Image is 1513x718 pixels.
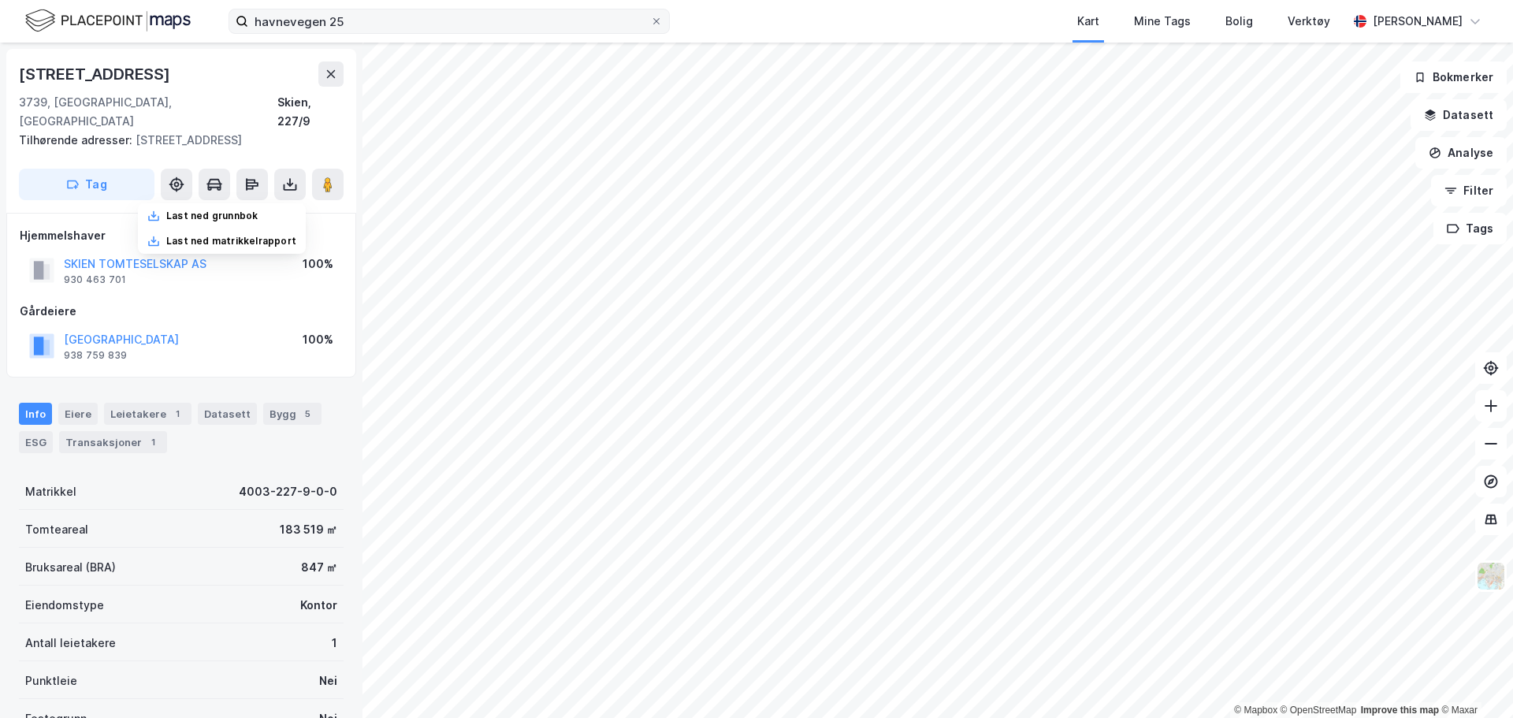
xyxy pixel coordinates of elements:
div: Bruksareal (BRA) [25,558,116,577]
div: 4003-227-9-0-0 [239,482,337,501]
div: Last ned matrikkelrapport [166,235,296,247]
div: 1 [169,406,185,422]
div: Kart [1077,12,1099,31]
div: Hjemmelshaver [20,226,343,245]
div: Bolig [1225,12,1253,31]
div: Matrikkel [25,482,76,501]
div: 930 463 701 [64,273,126,286]
div: Skien, 227/9 [277,93,344,131]
button: Bokmerker [1400,61,1507,93]
div: 938 759 839 [64,349,127,362]
iframe: Chat Widget [1434,642,1513,718]
div: ESG [19,431,53,453]
div: Eiere [58,403,98,425]
div: Kontor [300,596,337,615]
div: Eiendomstype [25,596,104,615]
div: Punktleie [25,671,77,690]
div: 100% [303,330,333,349]
div: 1 [145,434,161,450]
div: Tomteareal [25,520,88,539]
div: Nei [319,671,337,690]
div: Info [19,403,52,425]
div: Transaksjoner [59,431,167,453]
div: Antall leietakere [25,634,116,653]
div: 847 ㎡ [301,558,337,577]
div: Last ned grunnbok [166,210,258,222]
button: Datasett [1411,99,1507,131]
span: Tilhørende adresser: [19,133,136,147]
div: Gårdeiere [20,302,343,321]
div: Mine Tags [1134,12,1191,31]
a: Improve this map [1361,705,1439,716]
button: Filter [1431,175,1507,206]
div: 3739, [GEOGRAPHIC_DATA], [GEOGRAPHIC_DATA] [19,93,277,131]
div: 183 519 ㎡ [280,520,337,539]
input: Søk på adresse, matrikkel, gårdeiere, leietakere eller personer [248,9,650,33]
div: Verktøy [1288,12,1330,31]
div: Leietakere [104,403,191,425]
div: [STREET_ADDRESS] [19,131,331,150]
div: [STREET_ADDRESS] [19,61,173,87]
div: 1 [332,634,337,653]
button: Tags [1433,213,1507,244]
a: OpenStreetMap [1281,705,1357,716]
a: Mapbox [1234,705,1277,716]
div: 5 [299,406,315,422]
button: Tag [19,169,154,200]
div: 100% [303,255,333,273]
div: Datasett [198,403,257,425]
div: [PERSON_NAME] [1373,12,1463,31]
button: Analyse [1415,137,1507,169]
img: logo.f888ab2527a4732fd821a326f86c7f29.svg [25,7,191,35]
img: Z [1476,561,1506,591]
div: Bygg [263,403,322,425]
